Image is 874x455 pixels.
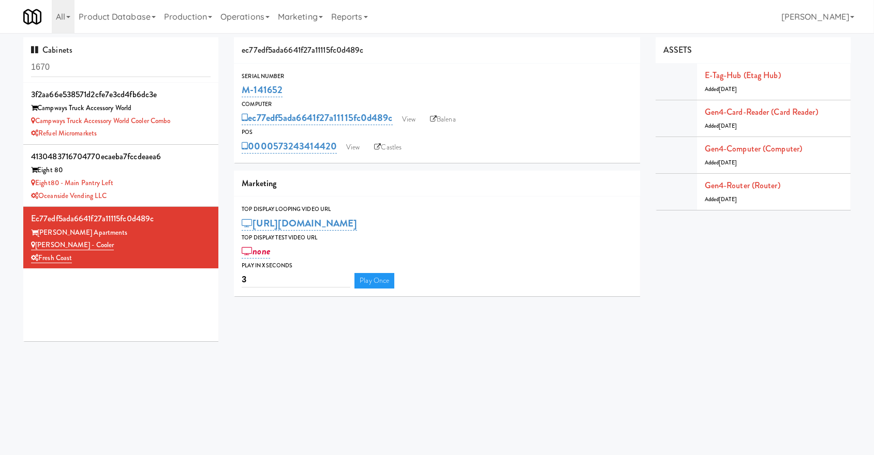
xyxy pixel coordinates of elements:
[242,139,337,154] a: 0000573243414420
[425,112,461,127] a: Balena
[23,8,41,26] img: Micromart
[369,140,407,155] a: Castles
[719,195,737,203] span: [DATE]
[242,83,283,97] a: M-141652
[31,240,114,250] a: [PERSON_NAME] - Cooler
[31,191,107,201] a: Oceanside Vending LLC
[705,106,818,118] a: Gen4-card-reader (Card Reader)
[242,204,632,215] div: Top Display Looping Video Url
[705,179,780,191] a: Gen4-router (Router)
[31,102,211,115] div: Campways Truck Accessory World
[31,128,97,138] a: Refuel Micromarkets
[31,164,211,177] div: Eight 80
[354,273,394,289] a: Play Once
[719,122,737,130] span: [DATE]
[31,178,113,188] a: Eight80 - Main Pantry Left
[31,226,211,239] div: [PERSON_NAME] Apartments
[23,83,218,145] li: 3f2aa66e538571d2cfe7e3cd4fb6dc3eCampways Truck Accessory World Campways Truck Accessory World Coo...
[242,244,270,259] a: none
[341,140,365,155] a: View
[23,145,218,207] li: 4130483716704770ecaeba7fccdeaea6Eight 80 Eight80 - Main Pantry LeftOceanside Vending LLC
[719,159,737,166] span: [DATE]
[31,116,170,126] a: Campways Truck Accessory World Cooler Combo
[719,85,737,93] span: [DATE]
[242,216,357,231] a: [URL][DOMAIN_NAME]
[242,99,632,110] div: Computer
[31,253,72,263] a: Fresh Coast
[23,207,218,268] li: ec77edf5ada6641f27a11115fc0d489c[PERSON_NAME] Apartments [PERSON_NAME] - CoolerFresh Coast
[705,69,781,81] a: E-tag-hub (Etag Hub)
[705,195,737,203] span: Added
[242,233,632,243] div: Top Display Test Video Url
[31,87,211,102] div: 3f2aa66e538571d2cfe7e3cd4fb6dc3e
[31,211,211,226] div: ec77edf5ada6641f27a11115fc0d489c
[242,127,632,138] div: POS
[663,44,692,56] span: ASSETS
[242,71,632,82] div: Serial Number
[705,159,737,166] span: Added
[397,112,421,127] a: View
[242,111,392,125] a: ec77edf5ada6641f27a11115fc0d489c
[705,85,737,93] span: Added
[242,261,632,271] div: Play in X seconds
[31,149,211,164] div: 4130483716704770ecaeba7fccdeaea6
[705,122,737,130] span: Added
[31,58,211,77] input: Search cabinets
[705,143,802,155] a: Gen4-computer (Computer)
[242,177,276,189] span: Marketing
[234,37,640,64] div: ec77edf5ada6641f27a11115fc0d489c
[31,44,72,56] span: Cabinets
